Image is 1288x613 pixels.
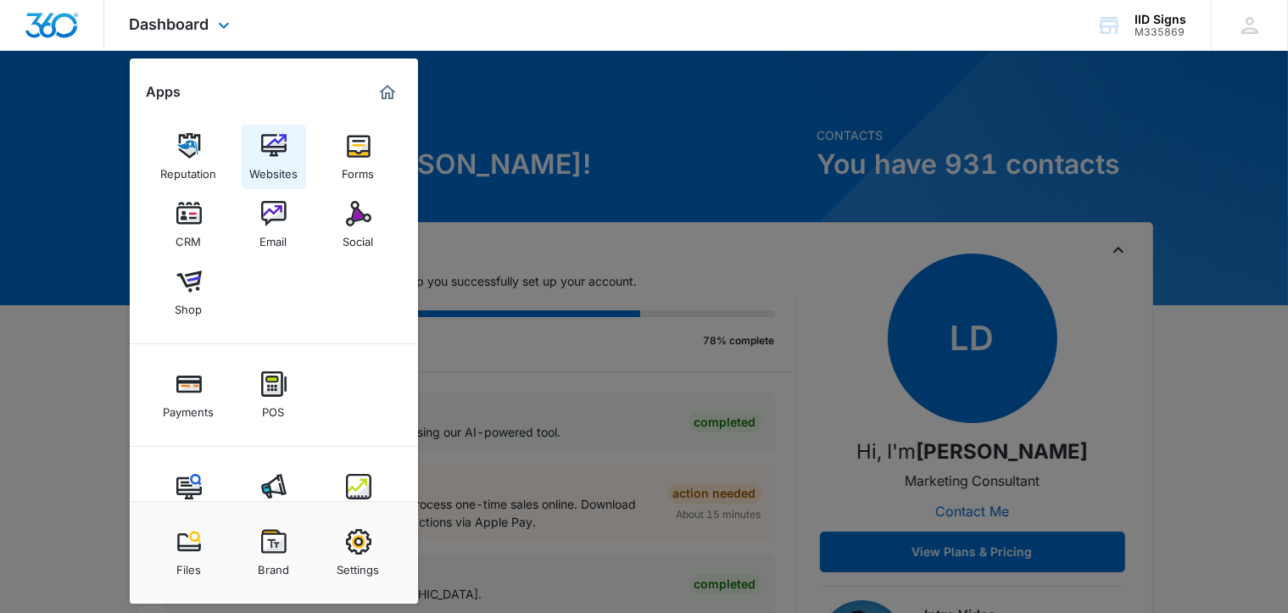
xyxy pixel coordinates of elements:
a: Websites [242,125,306,189]
span: Dashboard [130,15,209,33]
a: Intelligence [326,465,391,530]
div: Payments [164,397,215,419]
div: Email [260,226,287,248]
div: Reputation [161,159,217,181]
div: Websites [249,159,298,181]
a: Reputation [157,125,221,189]
div: account id [1135,26,1186,38]
div: Shop [176,294,203,316]
a: Marketing 360® Dashboard [374,79,401,106]
a: Email [242,192,306,257]
a: Brand [242,521,306,585]
a: Content [157,465,221,530]
div: Settings [337,554,380,577]
a: Files [157,521,221,585]
div: Social [343,226,374,248]
a: Social [326,192,391,257]
div: Files [176,554,201,577]
a: Settings [326,521,391,585]
div: Forms [343,159,375,181]
div: POS [263,397,285,419]
div: Content [168,499,210,521]
a: Forms [326,125,391,189]
div: Brand [258,554,289,577]
a: Shop [157,260,221,325]
a: CRM [157,192,221,257]
div: Intelligence [328,499,388,521]
div: Ads [264,499,284,521]
a: Payments [157,363,221,427]
div: CRM [176,226,202,248]
a: POS [242,363,306,427]
a: Ads [242,465,306,530]
div: account name [1135,13,1186,26]
h2: Apps [147,84,181,100]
